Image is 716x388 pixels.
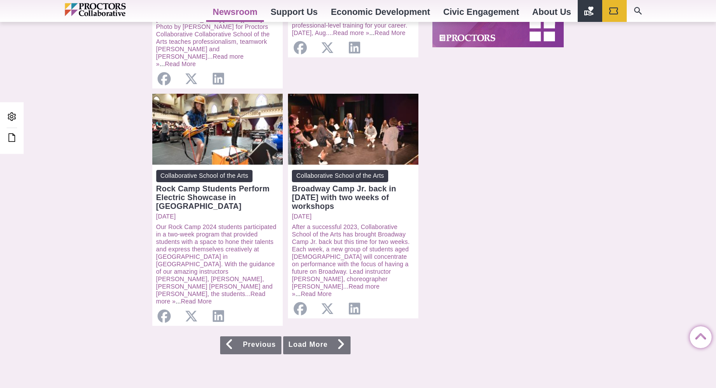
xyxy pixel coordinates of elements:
img: Proctors logo [65,3,163,16]
span: Collaborative School of the Arts [156,170,253,182]
p: ... [292,223,414,298]
a: Collaborative School of the Arts Rock Camp Students Perform Electric Showcase in [GEOGRAPHIC_DATA] [156,170,279,210]
a: Our Rock Camp 2024 students participated in a two-week program that provided students with a spac... [156,223,277,297]
a: Load More [283,336,351,354]
a: Read More [165,60,196,67]
a: Read More [301,290,332,297]
a: [DATE] [292,213,414,220]
a: Back to Top [690,327,707,344]
a: Read more » [333,29,369,36]
a: Read more » [156,53,244,67]
a: Admin Area [4,109,19,126]
div: Broadway Camp Jr. back in [DATE] with two weeks of workshops [292,184,414,211]
a: After a successful 2023, Collaborative School of the Arts has brought Broadway Camp Jr. back but ... [292,223,410,290]
p: ... [156,223,279,305]
a: Read More [181,298,212,305]
a: Edit this Post/Page [4,131,19,147]
span: Collaborative School of the Arts [292,170,388,182]
a: [DATE] [156,213,279,220]
div: Rock Camp Students Perform Electric Showcase in [GEOGRAPHIC_DATA] [156,184,279,211]
a: Previous [220,336,281,354]
a: Collaborative School of the Arts Broadway Camp Jr. back in [DATE] with two weeks of workshops [292,170,414,210]
a: Read More [375,29,406,36]
a: Read more » [156,290,266,305]
a: Read more » [292,283,379,297]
